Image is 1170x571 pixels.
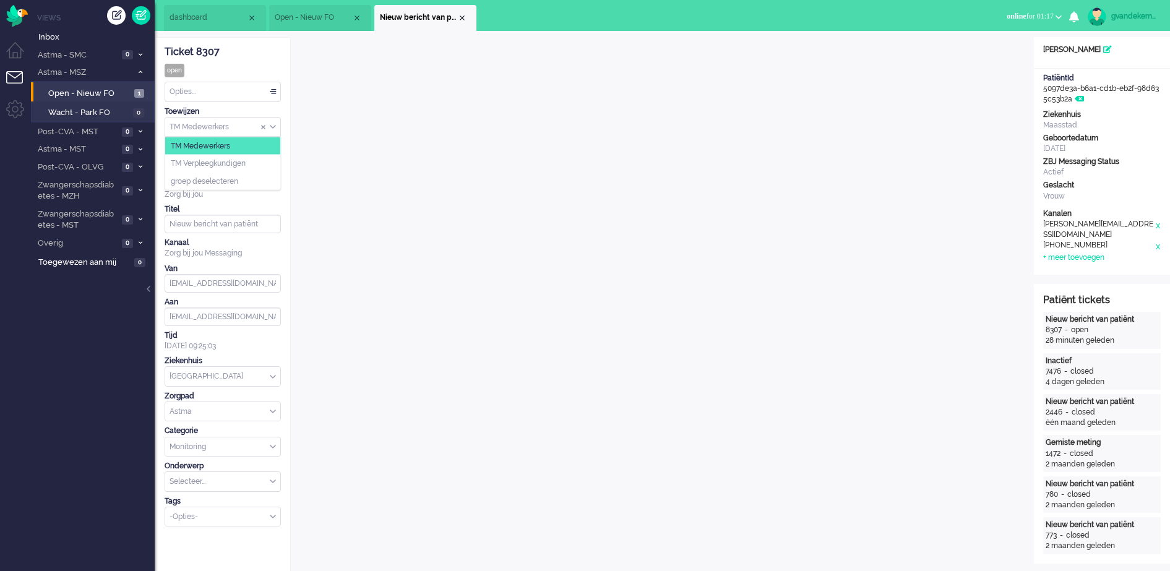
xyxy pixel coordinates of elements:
div: closed [1070,366,1094,377]
div: Ticket 8307 [165,45,281,59]
div: [DATE] [1043,144,1161,154]
div: 2 maanden geleden [1046,459,1158,470]
span: Post-CVA - OLVG [36,161,118,173]
div: - [1062,325,1071,335]
div: Inactief [1046,356,1158,366]
span: Overig [36,238,118,249]
div: closed [1070,449,1093,459]
div: Geslacht [1043,180,1161,191]
li: onlinefor 01:17 [999,4,1069,31]
div: Categorie [165,426,281,436]
span: 0 [122,50,133,59]
span: groep deselecteren [171,176,238,186]
div: Toewijzen [165,106,281,117]
span: 0 [122,145,133,154]
div: Nieuw bericht van patiënt [1046,479,1158,489]
div: + meer toevoegen [1043,252,1104,263]
div: ZBJ Messaging Status [1043,157,1161,167]
li: Dashboard menu [6,42,34,70]
span: dashboard [170,12,247,23]
span: Post-CVA - MST [36,126,118,138]
div: Tijd [165,330,281,341]
div: closed [1067,489,1091,500]
div: 2 maanden geleden [1046,541,1158,551]
div: [PHONE_NUMBER] [1043,240,1155,252]
div: closed [1066,530,1090,541]
div: 780 [1046,489,1058,500]
div: Close tab [352,13,362,23]
div: [PERSON_NAME] [1034,45,1170,55]
span: Inbox [38,32,155,43]
div: 4 dagen geleden [1046,377,1158,387]
div: Ziekenhuis [165,356,281,366]
div: Vrouw [1043,191,1161,202]
span: for 01:17 [1007,12,1054,20]
div: open [1071,325,1088,335]
div: 773 [1046,530,1057,541]
div: Nieuw bericht van patiënt [1046,520,1158,530]
div: Van [165,264,281,274]
span: 0 [134,258,145,267]
span: Astma - SMC [36,49,118,61]
div: Maasstad [1043,120,1161,131]
div: Assign Group [165,117,281,137]
div: Close tab [247,13,257,23]
a: gvandekempe [1085,7,1158,26]
div: gvandekempe [1111,10,1158,22]
a: Open - Nieuw FO 1 [36,86,153,100]
span: 1 [134,89,144,98]
li: 8307 [374,5,476,31]
div: Gemiste meting [1046,437,1158,448]
div: open [165,64,184,77]
li: Admin menu [6,100,34,128]
div: Kanalen [1043,208,1161,219]
span: Nieuw bericht van patiënt [380,12,457,23]
div: Actief [1043,167,1161,178]
span: 0 [122,239,133,248]
span: 0 [122,215,133,225]
div: - [1061,366,1070,377]
span: online [1007,12,1026,20]
div: x [1155,219,1161,240]
li: TM Verpleegkundigen [165,155,280,173]
li: groep deselecteren [165,172,280,190]
div: Titel [165,204,281,215]
div: Ziekenhuis [1043,109,1161,120]
div: Geboortedatum [1043,133,1161,144]
span: Zwangerschapsdiabetes - MST [36,208,118,231]
img: flow_omnibird.svg [6,5,28,27]
div: 1472 [1046,449,1060,459]
div: 2446 [1046,407,1062,418]
li: Tickets menu [6,71,34,99]
div: Patiënt tickets [1043,293,1161,307]
a: Quick Ticket [132,6,150,25]
div: 7476 [1046,366,1061,377]
div: - [1057,530,1066,541]
div: Kanaal [165,238,281,248]
div: Close tab [457,13,467,23]
li: TM Medewerkers [165,137,280,155]
span: Toegewezen aan mij [38,257,131,268]
div: Nieuw bericht van patiënt [1046,397,1158,407]
span: 0 [122,127,133,137]
div: x [1155,240,1161,252]
div: één maand geleden [1046,418,1158,428]
div: PatiëntId [1043,73,1161,84]
div: - [1058,489,1067,500]
div: Nieuw bericht van patiënt [1046,314,1158,325]
div: closed [1072,407,1095,418]
div: 28 minuten geleden [1046,335,1158,346]
a: Toegewezen aan mij 0 [36,255,155,268]
img: avatar [1088,7,1106,26]
div: Zorg bij jou Messaging [165,248,281,259]
a: Omnidesk [6,8,28,17]
span: Astma - MSZ [36,67,132,79]
div: Zorg bij jou [165,189,281,200]
div: Onderwerp [165,461,281,471]
div: Creëer ticket [107,6,126,25]
span: Open - Nieuw FO [275,12,352,23]
span: Astma - MST [36,144,118,155]
a: Inbox [36,30,155,43]
span: Zwangerschapsdiabetes - MZH [36,179,118,202]
a: Wacht - Park FO 0 [36,105,153,119]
